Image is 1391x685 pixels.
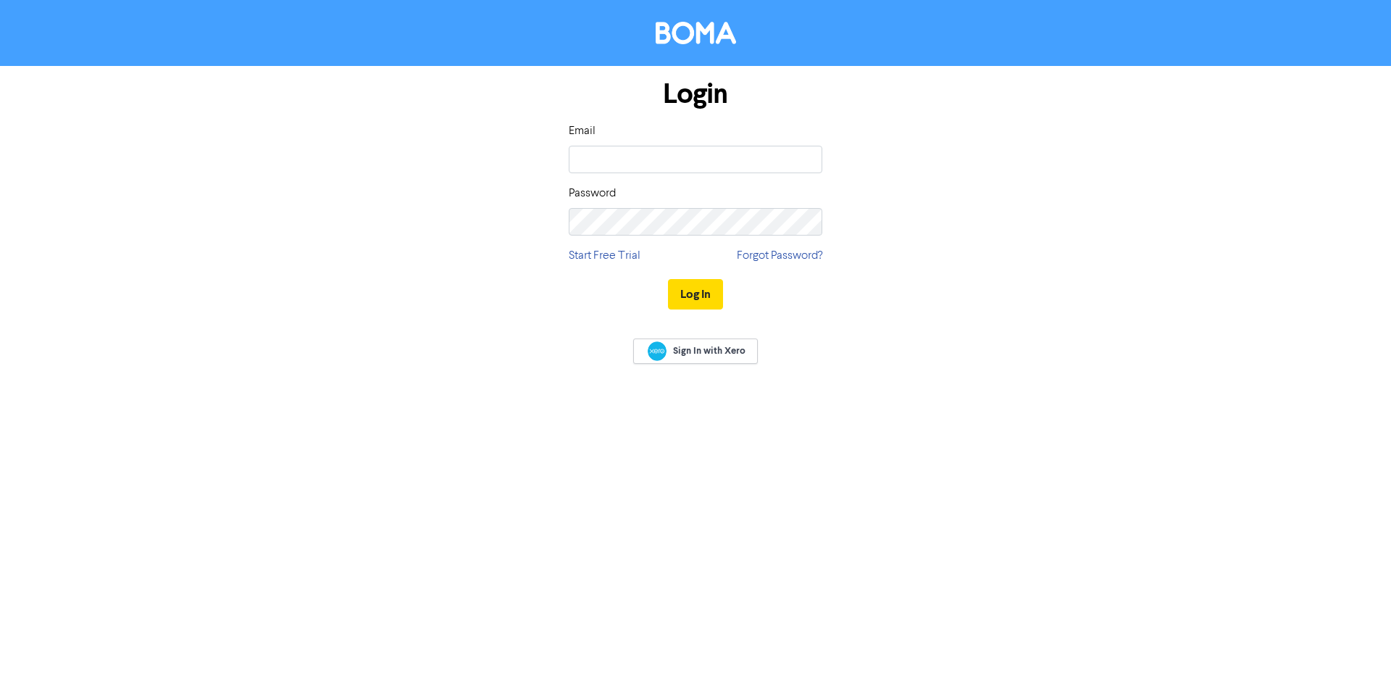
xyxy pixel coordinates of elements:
[648,341,667,361] img: Xero logo
[633,339,758,364] a: Sign In with Xero
[569,247,640,265] a: Start Free Trial
[668,279,723,310] button: Log In
[569,185,616,202] label: Password
[737,247,822,265] a: Forgot Password?
[656,22,736,44] img: BOMA Logo
[569,123,596,140] label: Email
[673,344,745,357] span: Sign In with Xero
[569,78,822,111] h1: Login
